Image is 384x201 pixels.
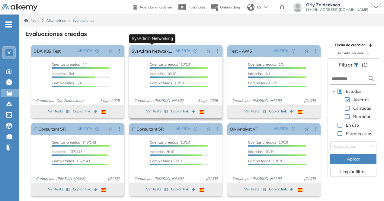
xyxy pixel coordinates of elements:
[340,168,366,175] span: Limpiar filtros
[132,176,186,181] span: Creado por: [PERSON_NAME]
[150,149,165,154] span: Iniciadas
[133,3,172,10] a: Agendar una demo
[73,186,97,192] span: Copiar link
[5,24,12,25] i: -
[274,48,289,53] span: ABIERTA
[150,62,178,66] span: Cuentas creadas
[52,140,96,144] span: 143/143
[230,98,284,103] span: Creado por: [PERSON_NAME]
[220,5,240,9] span: Onboarding
[248,140,288,144] span: 10/10
[248,62,276,66] span: Cuentas creadas
[274,126,289,131] span: ABIERTA
[230,123,258,135] a: QA Analyst VT
[362,61,368,68] span: (1)
[330,167,376,177] button: Limpiar filtros
[335,42,366,48] span: Fecha de creación
[189,5,206,9] span: Tutoriales
[73,108,97,115] button: Copiar link
[353,114,370,119] span: Borrador
[305,126,309,131] span: pushpin
[368,75,375,83] img: search icon
[104,124,117,134] button: pushpin
[34,123,66,135] a: IT Consultant SR
[292,127,295,131] span: check-circle
[338,51,363,55] span: Actividad reciente
[200,110,204,114] img: ESP
[353,105,371,111] span: Cerradas
[171,109,195,114] span: Copiar link
[247,4,254,11] img: world
[354,172,384,201] iframe: Chat Widget
[302,176,318,181] span: [DATE]
[52,71,74,76] span: 3/4
[332,90,335,93] span: caret-down
[347,156,360,162] span: Aplicar
[248,81,270,85] span: Completados
[257,5,261,10] span: ES
[146,186,168,193] button: Ver tests
[194,49,197,53] span: check-circle
[305,48,309,53] span: pushpin
[52,81,74,85] span: Completados
[48,108,70,115] button: Ver tests
[73,186,97,193] button: Copiar link
[132,98,186,103] span: Creado por: [PERSON_NAME]
[48,186,70,193] button: Ver tests
[345,130,373,137] span: Psicotécnicos
[8,50,11,55] span: V
[52,71,66,76] span: Iniciadas
[269,186,293,192] span: Copiar link
[244,108,266,115] button: Ver tests
[52,159,74,163] span: Completados
[269,109,293,114] span: Copiar link
[352,113,372,120] span: Borrador
[244,186,266,193] button: Ver tests
[175,48,190,53] span: ABIERTA
[248,71,263,76] span: Iniciadas
[300,46,313,56] button: pushpin
[352,105,372,112] span: Cerradas
[34,98,86,103] span: Creado por: Orly Zaidenknop
[98,98,122,103] span: 7 ago. 2025
[77,48,92,53] span: ABIERTA
[306,7,368,12] span: [EMAIL_ADDRESS][DOMAIN_NAME]
[202,124,215,134] button: pushpin
[95,127,99,131] span: check-circle
[129,34,175,43] div: SysAdmin Networking
[248,81,278,85] span: 1/1
[150,140,178,144] span: Cuentas creadas
[194,127,197,131] span: check-circle
[95,49,99,53] span: check-circle
[34,176,88,181] span: Creado por: [PERSON_NAME]
[353,97,370,102] span: Abiertas
[248,159,270,163] span: Completados
[52,149,66,154] span: Iniciadas
[306,2,368,7] span: Orly Zaidenknop
[108,48,113,53] span: pushpin
[132,123,164,135] a: IT Consultant SR
[302,98,318,103] span: [DATE]
[150,159,182,163] span: 9/10
[150,149,174,154] span: 9/10
[24,18,40,23] a: Inicio
[52,62,88,66] span: 4/4
[139,5,172,9] span: Agendar una demo
[105,176,122,181] span: [DATE]
[298,188,302,192] img: ESP
[346,131,372,136] span: Psicotécnicos
[150,159,172,163] span: Completados
[25,30,87,37] h3: Evaluaciones creadas
[101,110,106,114] img: ESP
[171,186,195,193] button: Copiar link
[330,154,376,164] button: Aplicar
[206,126,211,131] span: pushpin
[264,6,267,8] img: arrow
[352,96,371,103] span: Abiertas
[52,140,80,144] span: Cuentas creadas
[248,149,263,154] span: Iniciadas
[202,46,215,56] button: pushpin
[72,18,94,23] span: Evaluaciones
[248,159,282,163] span: 10/10
[150,140,190,144] span: 10/10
